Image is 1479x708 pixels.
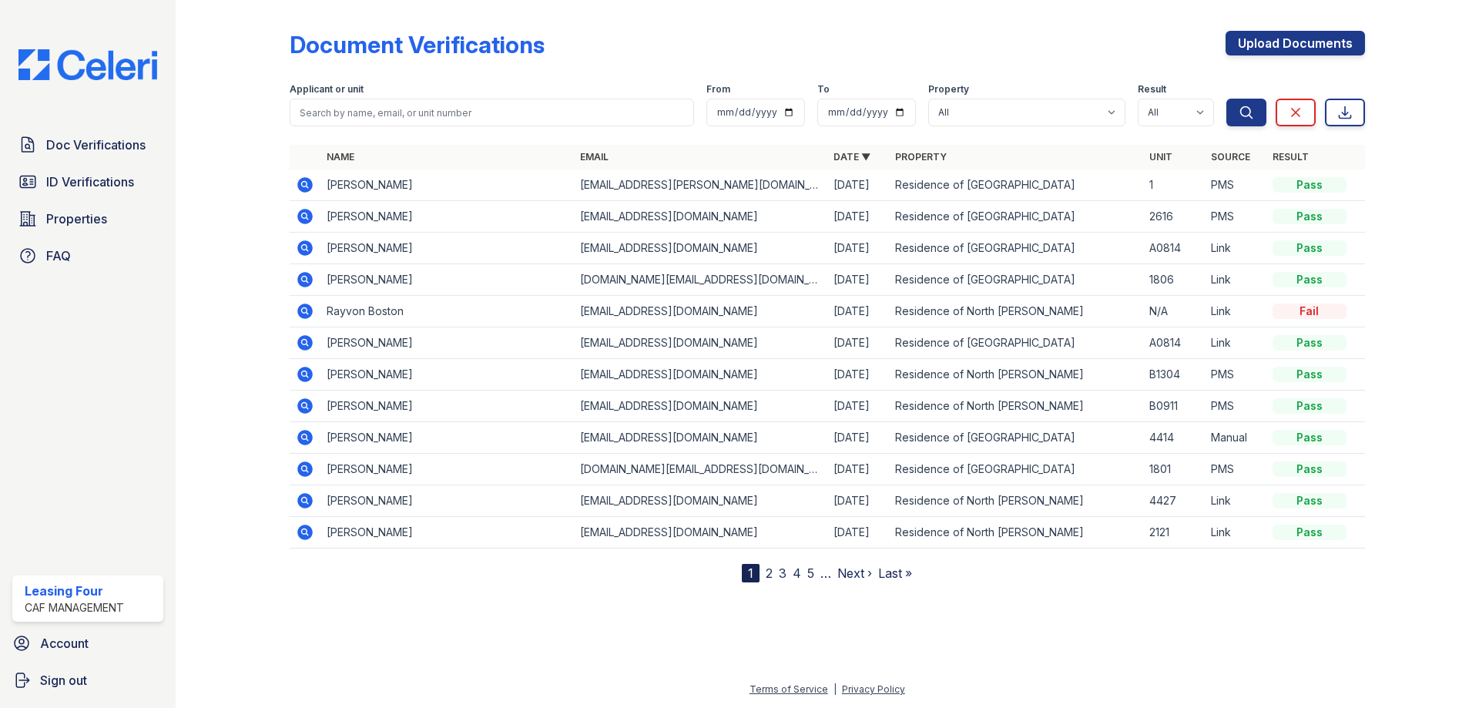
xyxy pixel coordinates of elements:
td: [DATE] [827,201,889,233]
td: [EMAIL_ADDRESS][DOMAIN_NAME] [574,201,827,233]
span: ID Verifications [46,173,134,191]
div: Leasing Four [25,582,124,600]
label: Applicant or unit [290,83,364,96]
td: 2616 [1143,201,1205,233]
td: 1806 [1143,264,1205,296]
div: Pass [1273,367,1347,382]
td: 4414 [1143,422,1205,454]
a: FAQ [12,240,163,271]
td: A0814 [1143,327,1205,359]
td: [DATE] [827,359,889,391]
td: Residence of [GEOGRAPHIC_DATA] [889,264,1142,296]
a: Sign out [6,665,169,696]
td: [PERSON_NAME] [320,169,574,201]
td: Residence of [GEOGRAPHIC_DATA] [889,327,1142,359]
div: 1 [742,564,760,582]
td: Residence of North [PERSON_NAME] [889,359,1142,391]
td: PMS [1205,359,1266,391]
td: [DATE] [827,233,889,264]
a: 4 [793,565,801,581]
div: Pass [1273,209,1347,224]
a: Result [1273,151,1309,163]
td: [DOMAIN_NAME][EMAIL_ADDRESS][DOMAIN_NAME] [574,454,827,485]
div: Pass [1273,430,1347,445]
td: [PERSON_NAME] [320,422,574,454]
td: Link [1205,485,1266,517]
a: Date ▼ [833,151,870,163]
a: 5 [807,565,814,581]
a: Property [895,151,947,163]
a: Last » [878,565,912,581]
td: Residence of North [PERSON_NAME] [889,391,1142,422]
div: CAF Management [25,600,124,616]
div: Fail [1273,304,1347,319]
span: FAQ [46,247,71,265]
a: 2 [766,565,773,581]
div: Pass [1273,240,1347,256]
td: A0814 [1143,233,1205,264]
td: PMS [1205,454,1266,485]
td: Residence of North [PERSON_NAME] [889,296,1142,327]
div: Pass [1273,461,1347,477]
td: [PERSON_NAME] [320,391,574,422]
div: Pass [1273,272,1347,287]
td: [PERSON_NAME] [320,201,574,233]
div: Pass [1273,493,1347,508]
span: Account [40,634,89,653]
div: Pass [1273,335,1347,351]
td: [DATE] [827,327,889,359]
a: Unit [1149,151,1172,163]
td: B0911 [1143,391,1205,422]
label: Result [1138,83,1166,96]
div: | [833,683,837,695]
td: 1 [1143,169,1205,201]
a: ID Verifications [12,166,163,197]
input: Search by name, email, or unit number [290,99,694,126]
label: From [706,83,730,96]
td: [PERSON_NAME] [320,327,574,359]
td: [PERSON_NAME] [320,485,574,517]
td: Residence of North [PERSON_NAME] [889,517,1142,549]
label: To [817,83,830,96]
td: Link [1205,233,1266,264]
td: [EMAIL_ADDRESS][DOMAIN_NAME] [574,327,827,359]
td: [EMAIL_ADDRESS][PERSON_NAME][DOMAIN_NAME] [574,169,827,201]
td: [EMAIL_ADDRESS][DOMAIN_NAME] [574,422,827,454]
a: 3 [779,565,786,581]
td: Link [1205,327,1266,359]
td: [DATE] [827,296,889,327]
td: N/A [1143,296,1205,327]
td: [DATE] [827,454,889,485]
td: Residence of [GEOGRAPHIC_DATA] [889,454,1142,485]
a: Upload Documents [1226,31,1365,55]
a: Privacy Policy [842,683,905,695]
td: [DATE] [827,169,889,201]
td: [DATE] [827,391,889,422]
td: PMS [1205,201,1266,233]
td: Link [1205,264,1266,296]
td: [EMAIL_ADDRESS][DOMAIN_NAME] [574,517,827,549]
div: Pass [1273,525,1347,540]
td: 2121 [1143,517,1205,549]
span: Properties [46,210,107,228]
label: Property [928,83,969,96]
span: Sign out [40,671,87,690]
td: [PERSON_NAME] [320,359,574,391]
td: [DATE] [827,485,889,517]
a: Next › [837,565,872,581]
td: [EMAIL_ADDRESS][DOMAIN_NAME] [574,296,827,327]
div: Pass [1273,177,1347,193]
td: Link [1205,517,1266,549]
td: PMS [1205,169,1266,201]
td: [PERSON_NAME] [320,233,574,264]
td: 1801 [1143,454,1205,485]
img: CE_Logo_Blue-a8612792a0a2168367f1c8372b55b34899dd931a85d93a1a3d3e32e68fde9ad4.png [6,49,169,80]
td: PMS [1205,391,1266,422]
div: Pass [1273,398,1347,414]
td: Residence of North [PERSON_NAME] [889,485,1142,517]
span: … [820,564,831,582]
a: Email [580,151,609,163]
td: [DATE] [827,264,889,296]
a: Terms of Service [750,683,828,695]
